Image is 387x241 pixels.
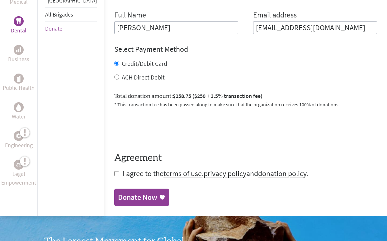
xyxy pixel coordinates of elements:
[1,170,36,187] p: Legal Empowerment
[114,44,377,54] h4: Select Payment Method
[258,169,306,178] a: donation policy
[173,92,262,99] span: $258.75 ($250 + 3.5% transaction fee)
[12,112,26,121] p: Water
[114,92,262,101] label: Total donation amount:
[45,22,97,36] li: Donate
[14,16,24,26] div: Dental
[1,160,36,187] a: Legal EmpowermentLegal Empowerment
[45,7,97,22] li: All Brigades
[16,163,21,166] img: Legal Empowerment
[8,45,29,64] a: BusinessBusiness
[114,10,146,21] label: Full Name
[253,21,377,34] input: Your Email
[14,131,24,141] div: Engineering
[123,169,308,178] span: I agree to the , and .
[122,73,165,81] label: ACH Direct Debit
[8,55,29,64] p: Business
[45,11,73,18] a: All Brigades
[16,104,21,111] img: Water
[12,102,26,121] a: WaterWater
[14,74,24,84] div: Public Health
[16,75,21,82] img: Public Health
[3,84,35,92] p: Public Health
[11,26,26,35] p: Dental
[45,25,62,32] a: Donate
[16,133,21,138] img: Engineering
[253,10,297,21] label: Email address
[114,116,209,140] iframe: To enrich screen reader interactions, please activate Accessibility in Grammarly extension settings
[16,47,21,52] img: Business
[11,16,26,35] a: DentalDental
[118,192,157,202] div: Donate Now
[16,18,21,24] img: Dental
[14,160,24,170] div: Legal Empowerment
[204,169,246,178] a: privacy policy
[163,169,202,178] a: terms of use
[3,74,35,92] a: Public HealthPublic Health
[122,60,167,67] label: Credit/Debit Card
[114,21,238,34] input: Enter Full Name
[5,141,33,150] p: Engineering
[114,101,377,108] p: * This transaction fee has been passed along to make sure that the organization receives 100% of ...
[114,152,377,164] h4: Agreement
[14,102,24,112] div: Water
[5,131,33,150] a: EngineeringEngineering
[114,189,169,206] a: Donate Now
[14,45,24,55] div: Business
